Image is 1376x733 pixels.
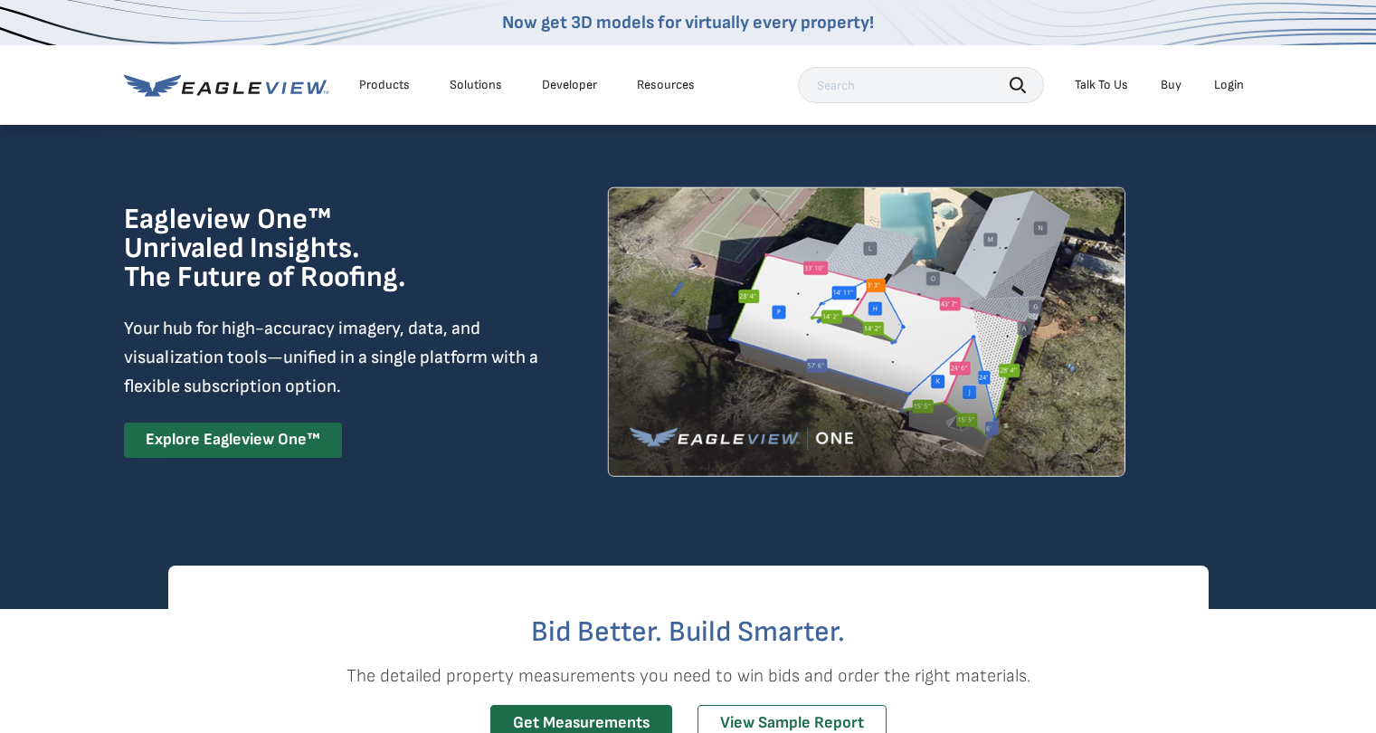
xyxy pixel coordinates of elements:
[502,12,874,33] a: Now get 3D models for virtually every property!
[798,67,1044,103] input: Search
[542,77,597,93] a: Developer
[124,205,498,292] h1: Eagleview One™ Unrivaled Insights. The Future of Roofing.
[359,77,410,93] div: Products
[637,77,695,93] div: Resources
[168,662,1209,690] p: The detailed property measurements you need to win bids and order the right materials.
[1161,77,1181,93] a: Buy
[450,77,502,93] div: Solutions
[124,314,542,401] p: Your hub for high-accuracy imagery, data, and visualization tools—unified in a single platform wi...
[1214,77,1244,93] div: Login
[168,618,1209,647] h2: Bid Better. Build Smarter.
[124,423,342,458] a: Explore Eagleview One™
[1075,77,1128,93] div: Talk To Us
